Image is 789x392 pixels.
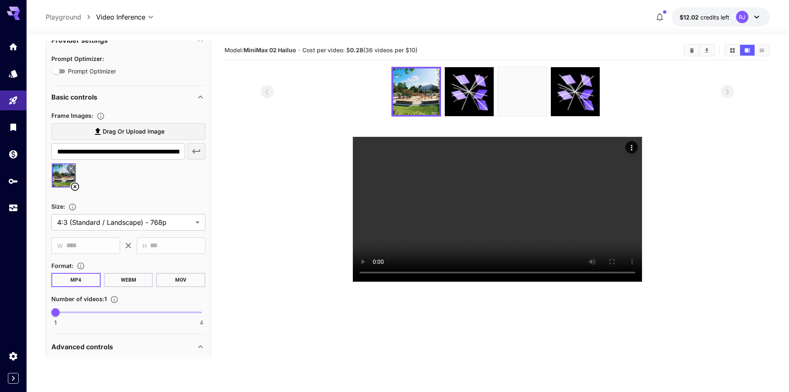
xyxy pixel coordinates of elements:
span: Model: [224,46,296,54]
span: H [142,241,147,251]
p: Advanced controls [51,342,113,352]
div: Actions [625,141,638,153]
button: Upload frame images. [93,112,108,120]
div: Playground [8,95,18,106]
button: Download All [700,45,714,56]
span: 4:3 (Standard / Landscape) - 768p [57,217,192,227]
span: Prompt Optimizer : [51,55,104,62]
button: Show videos in video view [740,45,755,56]
span: Format : [51,262,73,269]
div: Wallet [8,149,18,159]
button: Expand sidebar [8,373,19,384]
span: Prompt Optimizer [68,67,116,75]
span: 4 [200,319,203,327]
div: Show videos in grid viewShow videos in video viewShow videos in list view [724,44,770,56]
button: Clear videos [685,45,699,56]
label: Drag or upload image [51,123,205,140]
span: Number of videos : 1 [51,295,107,302]
div: Models [8,68,18,79]
p: · [298,45,300,55]
span: Size : [51,203,65,210]
span: Frame Images : [51,112,93,119]
span: Drag or upload image [103,127,164,137]
div: API Keys [8,176,18,186]
button: Specify how many videos to generate in a single request. Each video generation will be charged se... [107,295,122,304]
span: Cost per video: $ (36 videos per $10) [302,46,417,54]
b: MiniMax 02 Hailuo [244,46,296,54]
p: Basic controls [51,92,97,102]
button: WEBM [104,273,153,287]
button: MOV [156,273,205,287]
button: MP4 [51,273,101,287]
div: RJ [736,11,748,23]
span: W [57,241,63,251]
a: Playground [46,12,81,22]
div: Library [8,122,18,132]
div: Usage [8,203,18,213]
button: Adjust the dimensions of the generated image by specifying its width and height in pixels, or sel... [65,203,80,211]
img: 99WGIEAAAABklEQVQDAJSvCcFrxU6vAAAAAElFTkSuQmCC [498,67,547,116]
div: Clear videosDownload All [684,44,715,56]
button: Show videos in list view [755,45,769,56]
span: Video Inference [96,12,145,22]
button: Choose the file format for the output video. [73,262,88,270]
img: mjIksBPoAAAAASUVORK5CYII= [393,68,439,115]
div: $12.0196 [680,13,729,22]
div: Settings [8,351,18,361]
button: Show videos in grid view [725,45,740,56]
button: $12.0196RJ [671,7,770,27]
div: Home [8,41,18,52]
span: credits left [700,14,729,21]
b: 0.28 [350,46,363,54]
div: Basic controls [51,87,205,107]
span: $12.02 [680,14,700,21]
div: Advanced controls [51,337,205,357]
span: 1 [54,319,57,327]
nav: breadcrumb [46,12,96,22]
